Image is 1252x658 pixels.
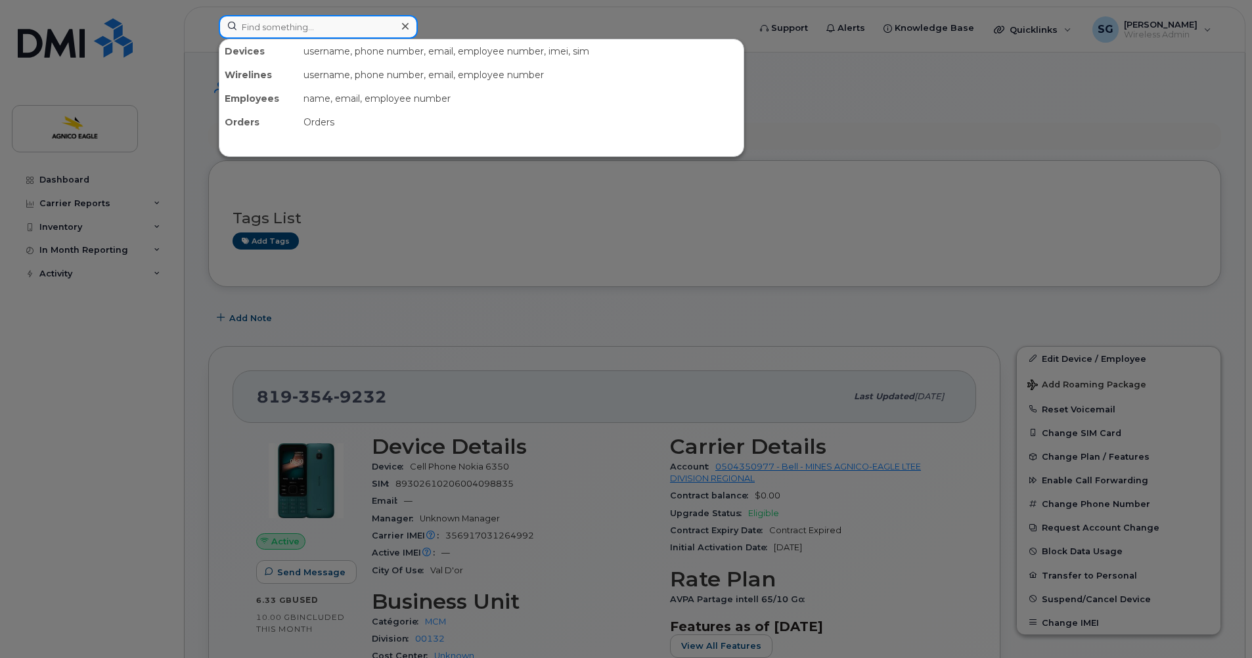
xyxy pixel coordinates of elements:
[298,39,744,63] div: username, phone number, email, employee number, imei, sim
[219,63,298,87] div: Wirelines
[219,110,298,134] div: Orders
[298,63,744,87] div: username, phone number, email, employee number
[219,87,298,110] div: Employees
[219,39,298,63] div: Devices
[298,110,744,134] div: Orders
[298,87,744,110] div: name, email, employee number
